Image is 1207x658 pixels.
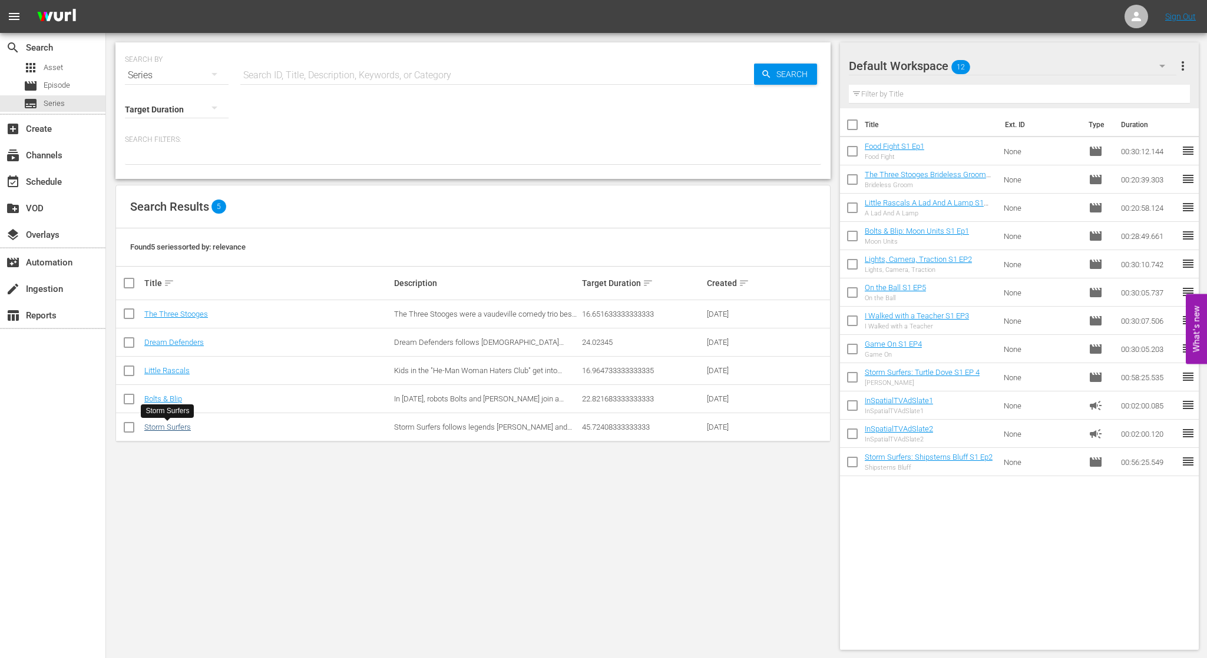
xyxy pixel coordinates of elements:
[144,394,182,403] a: Bolts & Blip
[582,423,703,431] div: 45.72408333333333
[144,310,208,318] a: The Three Stooges
[6,308,20,323] span: Reports
[1181,398,1195,412] span: reorder
[1116,448,1181,476] td: 00:56:25.549
[24,79,38,93] span: Episode
[1089,201,1103,215] span: Episode
[394,338,578,373] span: Dream Defenders follows [DEMOGRAPHIC_DATA] twins [PERSON_NAME] and [PERSON_NAME] who enter the Dr...
[1089,398,1103,413] span: Ad
[1165,12,1196,21] a: Sign Out
[1181,370,1195,384] span: reorder
[44,98,65,109] span: Series
[865,340,922,348] a: Game On S1 EP4
[865,453,993,461] a: Storm Surfers: Shipsterns Bluff S1 Ep2
[999,250,1084,278] td: None
[707,276,766,290] div: Created
[394,310,577,336] span: The Three Stooges were a vaudeville comedy trio best known for 190 slapstick shorts made for Colu...
[394,366,562,393] span: Kids in the "He-Man Woman Haters Club" get into mischief as Alfalfa and Spanky compete for [PERSO...
[1181,200,1195,214] span: reorder
[865,283,926,292] a: On the Ball S1 EP5
[144,338,204,347] a: Dream Defenders
[643,278,653,288] span: sort
[707,310,766,318] div: [DATE]
[865,407,933,415] div: InSpatialTVAdSlate1
[1089,342,1103,356] span: Episode
[999,307,1084,335] td: None
[1089,172,1103,187] span: Episode
[849,49,1176,82] div: Default Workspace
[1116,194,1181,222] td: 00:20:58.124
[707,423,766,431] div: [DATE]
[1116,137,1181,165] td: 00:30:12.144
[7,9,21,24] span: menu
[1181,313,1195,327] span: reorder
[1176,59,1190,73] span: more_vert
[125,59,229,92] div: Series
[164,278,174,288] span: sort
[1181,257,1195,271] span: reorder
[6,175,20,189] span: Schedule
[1181,144,1195,158] span: reorder
[1116,165,1181,194] td: 00:20:39.303
[999,420,1084,448] td: None
[754,64,817,85] button: Search
[1114,108,1185,141] th: Duration
[1116,307,1181,335] td: 00:30:07.506
[707,338,766,347] div: [DATE]
[707,366,766,375] div: [DATE]
[865,294,926,302] div: On the Ball
[1116,335,1181,363] td: 00:30:05.203
[24,97,38,111] span: Series
[1116,222,1181,250] td: 00:28:49.661
[1181,454,1195,468] span: reorder
[865,181,994,189] div: Brideless Groom
[145,406,189,416] div: Storm Surfers
[6,148,20,162] span: Channels
[865,323,969,330] div: I Walked with a Teacher
[130,200,209,214] span: Search Results
[144,423,191,431] a: Storm Surfers
[865,351,922,358] div: Game On
[394,394,574,421] span: In [DATE], robots Bolts and [PERSON_NAME] join a losing Lunar League team, uncover secrets, and p...
[1181,341,1195,355] span: reorder
[582,310,703,318] div: 16.651633333333333
[999,448,1084,476] td: None
[1089,257,1103,271] span: Episode
[582,394,703,403] div: 22.821683333333333
[1116,250,1181,278] td: 00:30:10.742
[865,153,924,161] div: Food Fight
[1089,314,1103,328] span: Episode
[865,142,924,151] a: Food Fight S1 Ep1
[1089,427,1103,441] span: Ad
[998,108,1082,141] th: Ext. ID
[1186,294,1207,364] button: Open Feedback Widget
[865,170,991,188] a: The Three Stooges Brideless Groom S1 Ep1
[6,122,20,136] span: Create
[6,255,20,270] span: Automation
[707,394,766,403] div: [DATE]
[125,135,821,145] p: Search Filters:
[6,228,20,242] span: Overlays
[394,278,578,288] div: Description
[6,201,20,215] span: VOD
[865,436,933,443] div: InSpatialTVAdSlate2
[999,165,1084,194] td: None
[1089,144,1103,158] span: Episode
[1176,52,1190,80] button: more_vert
[999,391,1084,420] td: None
[144,276,391,290] div: Title
[582,276,703,290] div: Target Duration
[44,62,63,74] span: Asset
[1181,172,1195,186] span: reorder
[865,108,998,141] th: Title
[1116,363,1181,391] td: 00:58:25.535
[865,464,993,471] div: Shipsterns Bluff
[1181,426,1195,440] span: reorder
[144,366,190,375] a: Little Rascals
[1089,370,1103,384] span: Episode
[999,278,1084,307] td: None
[6,41,20,55] span: Search
[865,238,969,245] div: Moon Units
[865,255,972,264] a: Lights, Camera, Traction S1 EP2
[582,366,703,375] div: 16.964733333333335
